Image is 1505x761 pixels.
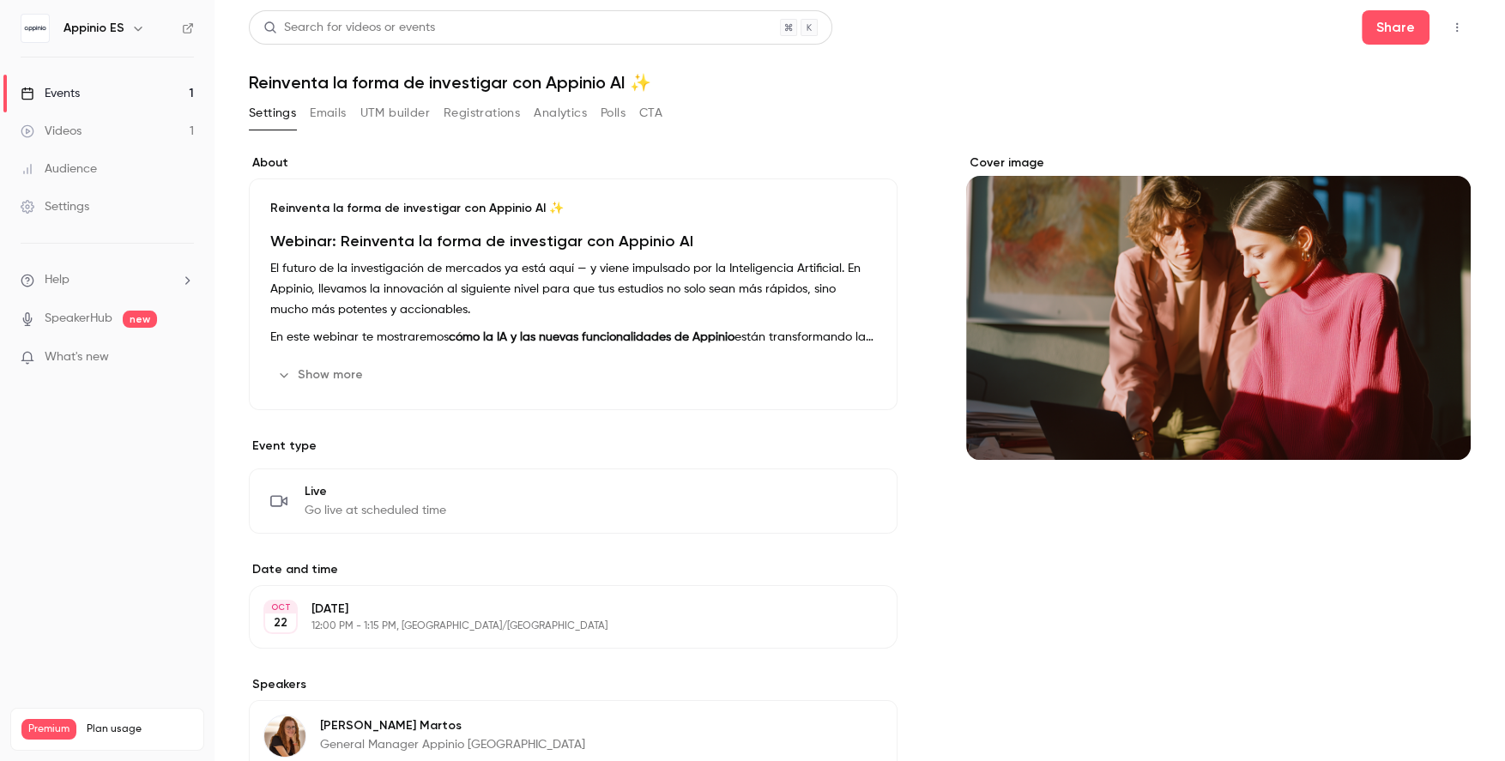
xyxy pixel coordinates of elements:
[264,716,305,757] img: Teresa Martos
[270,231,876,251] h1: Webinar: Reinventa la forma de investigar con Appinio AI
[21,85,80,102] div: Events
[45,348,109,366] span: What's new
[966,154,1471,172] label: Cover image
[360,100,430,127] button: UTM builder
[966,154,1471,460] section: Cover image
[449,331,734,343] strong: cómo la IA y las nuevas funcionalidades de Appinio
[305,483,446,500] span: Live
[263,19,435,37] div: Search for videos or events
[1362,10,1429,45] button: Share
[249,72,1471,93] h1: Reinventa la forma de investigar con Appinio AI ✨
[270,361,373,389] button: Show more
[534,100,587,127] button: Analytics
[249,561,898,578] label: Date and time
[601,100,626,127] button: Polls
[21,15,49,42] img: Appinio ES
[311,619,807,633] p: 12:00 PM - 1:15 PM, [GEOGRAPHIC_DATA]/[GEOGRAPHIC_DATA]
[45,271,70,289] span: Help
[45,310,112,328] a: SpeakerHub
[21,271,194,289] li: help-dropdown-opener
[320,736,585,753] p: General Manager Appinio [GEOGRAPHIC_DATA]
[249,154,898,172] label: About
[270,200,876,217] p: Reinventa la forma de investigar con Appinio AI ✨
[87,722,193,736] span: Plan usage
[270,327,876,347] p: En este webinar te mostraremos están transformando la forma de hacer investigación:
[270,258,876,320] p: El futuro de la investigación de mercados ya está aquí — y viene impulsado por la Inteligencia Ar...
[444,100,520,127] button: Registrations
[249,100,296,127] button: Settings
[274,614,287,631] p: 22
[21,719,76,740] span: Premium
[21,198,89,215] div: Settings
[305,502,446,519] span: Go live at scheduled time
[265,601,296,613] div: OCT
[21,123,82,140] div: Videos
[320,717,585,734] p: [PERSON_NAME] Martos
[249,438,898,455] p: Event type
[21,160,97,178] div: Audience
[310,100,346,127] button: Emails
[63,20,124,37] h6: Appinio ES
[639,100,662,127] button: CTA
[311,601,807,618] p: [DATE]
[123,311,157,328] span: new
[249,676,898,693] label: Speakers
